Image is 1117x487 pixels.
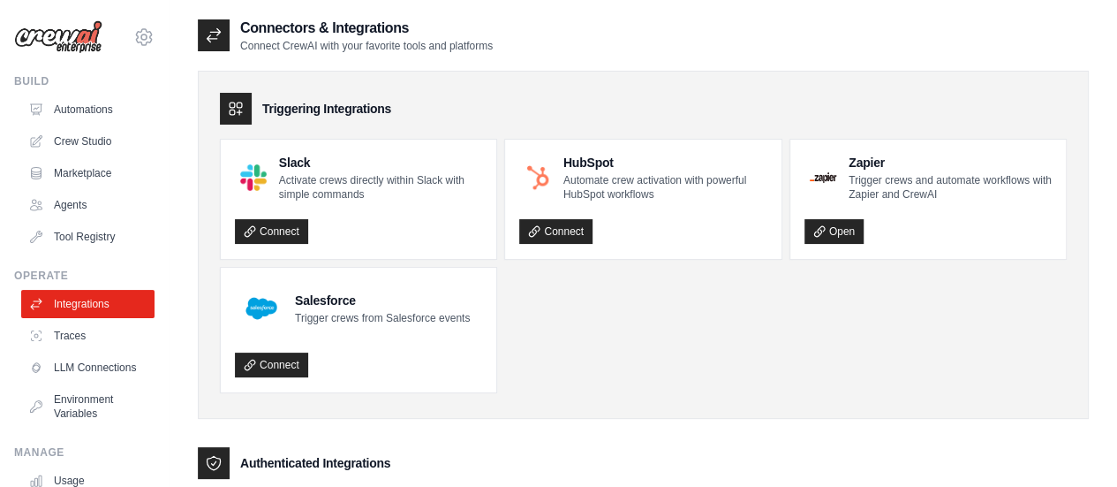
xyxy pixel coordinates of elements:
h2: Connectors & Integrations [240,18,493,39]
a: Automations [21,95,155,124]
img: Slack Logo [240,164,267,191]
a: Environment Variables [21,385,155,428]
h4: HubSpot [563,154,767,171]
p: Trigger crews and automate workflows with Zapier and CrewAI [849,173,1052,202]
h4: Slack [279,154,483,171]
img: Logo [14,20,102,54]
a: Marketplace [21,159,155,187]
p: Activate crews directly within Slack with simple commands [279,173,483,202]
p: Automate crew activation with powerful HubSpot workflows [563,173,767,202]
a: Tool Registry [21,223,155,251]
img: Zapier Logo [810,172,836,183]
a: Crew Studio [21,127,155,156]
h3: Triggering Integrations [262,100,391,118]
div: Operate [14,269,155,283]
p: Connect CrewAI with your favorite tools and platforms [240,39,493,53]
p: Trigger crews from Salesforce events [295,311,470,325]
a: Agents [21,191,155,219]
div: Manage [14,445,155,460]
a: Traces [21,322,155,350]
h4: Zapier [849,154,1052,171]
img: HubSpot Logo [525,164,550,190]
a: Connect [519,219,592,244]
a: Integrations [21,290,155,318]
a: LLM Connections [21,354,155,382]
a: Connect [235,353,308,377]
div: Build [14,74,155,88]
img: Salesforce Logo [240,287,283,330]
h4: Salesforce [295,292,470,309]
a: Open [804,219,864,244]
a: Connect [235,219,308,244]
h3: Authenticated Integrations [240,454,390,472]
